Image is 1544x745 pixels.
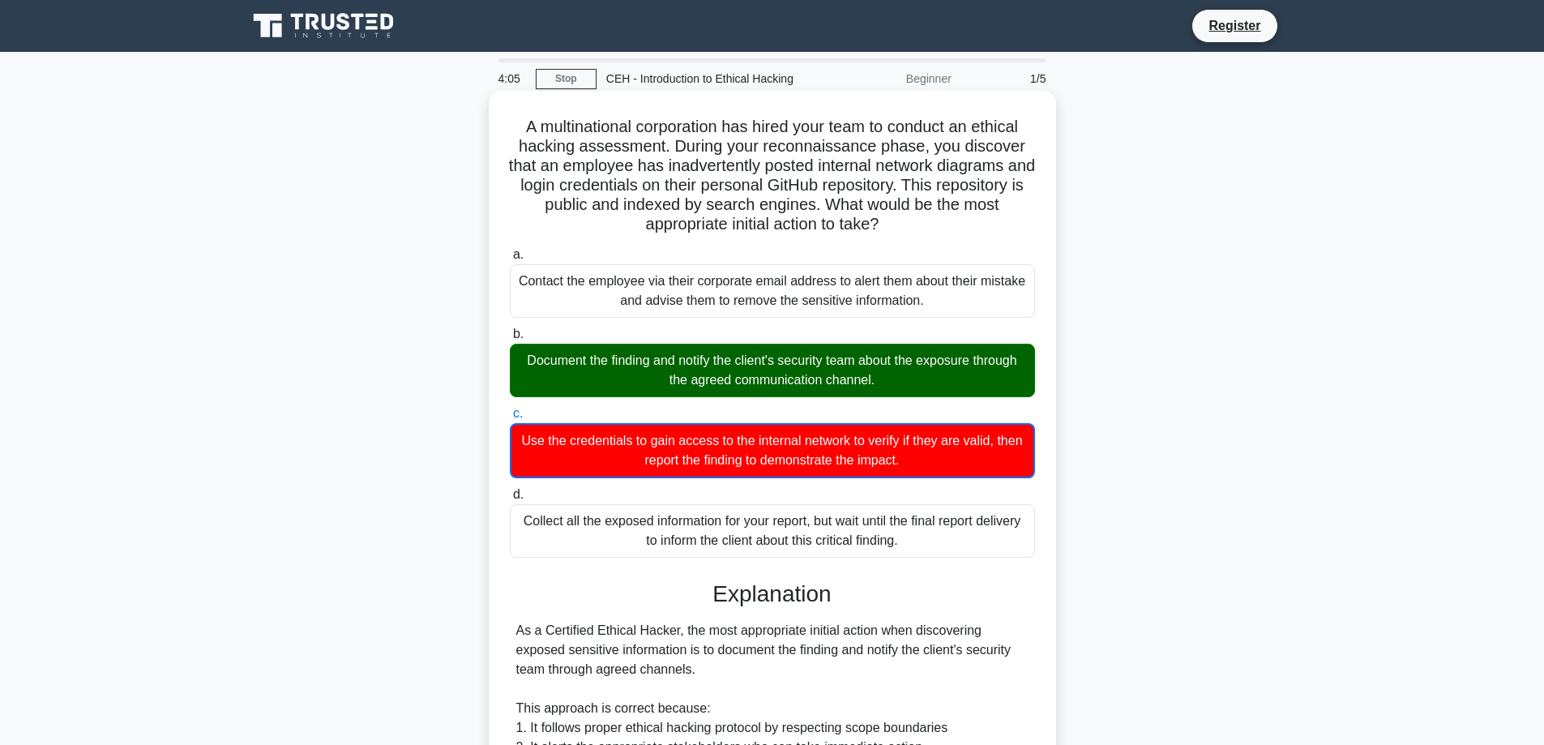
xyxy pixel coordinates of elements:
[513,487,524,501] span: d.
[513,247,524,261] span: a.
[513,327,524,340] span: b.
[819,62,961,95] div: Beginner
[961,62,1056,95] div: 1/5
[489,62,536,95] div: 4:05
[520,580,1025,608] h3: Explanation
[510,344,1035,397] div: Document the finding and notify the client's security team about the exposure through the agreed ...
[536,69,597,89] a: Stop
[508,117,1037,235] h5: A multinational corporation has hired your team to conduct an ethical hacking assessment. During ...
[510,423,1035,478] div: Use the credentials to gain access to the internal network to verify if they are valid, then repo...
[510,504,1035,558] div: Collect all the exposed information for your report, but wait until the final report delivery to ...
[1199,15,1270,36] a: Register
[510,264,1035,318] div: Contact the employee via their corporate email address to alert them about their mistake and advi...
[513,406,523,420] span: c.
[597,62,819,95] div: CEH - Introduction to Ethical Hacking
